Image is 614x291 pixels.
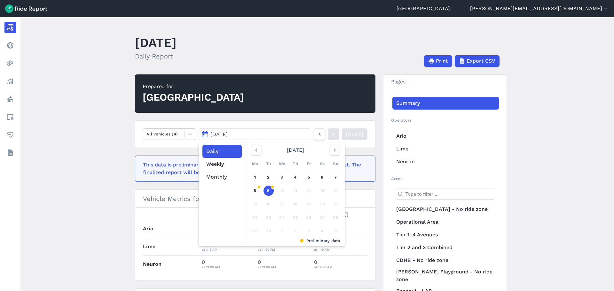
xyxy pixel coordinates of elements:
[392,130,499,142] a: Ario
[392,203,499,216] a: [GEOGRAPHIC_DATA] - No ride zone
[4,40,16,51] a: Realtime
[202,247,253,252] div: at 1:19 AM
[143,238,199,255] th: Lime
[250,199,260,209] div: 15
[391,117,499,123] h2: Operators
[250,212,260,223] div: 22
[277,159,287,169] div: We
[264,159,274,169] div: Tu
[304,172,314,182] a: 5
[251,238,340,244] div: Preliminary data
[277,186,287,196] div: 10
[317,186,327,196] div: 13
[202,258,253,270] div: 0
[202,264,253,270] div: at 12:00 AM
[5,4,47,13] img: Ride Report
[470,5,609,12] button: [PERSON_NAME][EMAIL_ADDRESS][DOMAIN_NAME]
[395,188,495,200] input: Type to filter...
[143,161,364,176] div: This data is preliminary and may be missing events that haven't been reported yet. The finalized ...
[250,226,260,236] div: 29
[436,57,448,65] span: Print
[331,199,341,209] div: 21
[202,158,242,171] button: Weekly
[4,111,16,123] a: Areas
[314,241,368,252] div: 994
[143,220,199,238] th: Ario
[304,199,314,209] div: 19
[143,255,199,273] th: Neuron
[455,55,500,67] button: Export CSV
[392,142,499,155] a: Lime
[264,212,274,223] div: 23
[202,171,242,183] button: Monthly
[314,247,368,252] div: at 1:19 AM
[331,172,341,182] a: 7
[199,128,311,140] button: [DATE]
[392,216,499,228] a: Operational Area
[4,129,16,141] a: Health
[250,159,260,169] div: Mo
[210,131,228,137] span: [DATE]
[4,22,16,33] a: Report
[135,190,375,208] h3: Vehicle Metrics for [DATE]
[4,57,16,69] a: Heatmaps
[202,145,242,158] button: Daily
[277,226,287,236] div: 1
[331,159,341,169] div: Su
[314,264,368,270] div: at 12:00 AM
[290,212,301,223] div: 25
[143,90,244,104] div: [GEOGRAPHIC_DATA]
[202,241,253,252] div: 956
[304,226,314,236] div: 3
[135,51,177,61] h2: Daily Report
[392,228,499,241] a: Tier 1: 4 Avenues
[392,155,499,168] a: Neuron
[317,212,327,223] div: 27
[264,199,274,209] div: 16
[392,267,499,285] a: [PERSON_NAME] Playground - No ride zone
[264,172,274,182] a: 2
[331,226,341,236] div: 5
[304,212,314,223] div: 26
[290,226,301,236] div: 2
[391,176,499,182] h2: Areas
[342,128,367,140] a: [DATE]
[317,172,327,182] a: 6
[264,226,274,236] div: 30
[392,241,499,254] a: Tier 2 and 3 Combined
[248,145,342,155] div: [DATE]
[392,254,499,267] a: CDHB - No ride zone
[258,258,309,270] div: 0
[290,199,301,209] div: 18
[331,212,341,223] div: 28
[277,199,287,209] div: 17
[250,186,260,196] a: 8
[290,159,301,169] div: Th
[4,75,16,87] a: Analyze
[331,186,341,196] div: 14
[4,147,16,158] a: Datasets
[258,264,309,270] div: at 12:00 AM
[258,247,309,252] div: at 11:30 PM
[304,159,314,169] div: Fr
[277,172,287,182] a: 3
[314,258,368,270] div: 0
[264,186,274,196] a: 9
[467,57,495,65] span: Export CSV
[304,186,314,196] div: 12
[135,34,177,51] h1: [DATE]
[250,172,260,182] a: 1
[392,97,499,110] a: Summary
[424,55,452,67] button: Print
[277,212,287,223] div: 24
[258,241,309,252] div: 58
[317,226,327,236] div: 4
[290,186,301,196] div: 11
[397,5,450,12] a: [GEOGRAPHIC_DATA]
[290,172,301,182] a: 4
[143,83,244,90] div: Prepared for
[383,75,507,89] h3: Pages
[4,93,16,105] a: Policy
[317,199,327,209] div: 20
[317,159,327,169] div: Sa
